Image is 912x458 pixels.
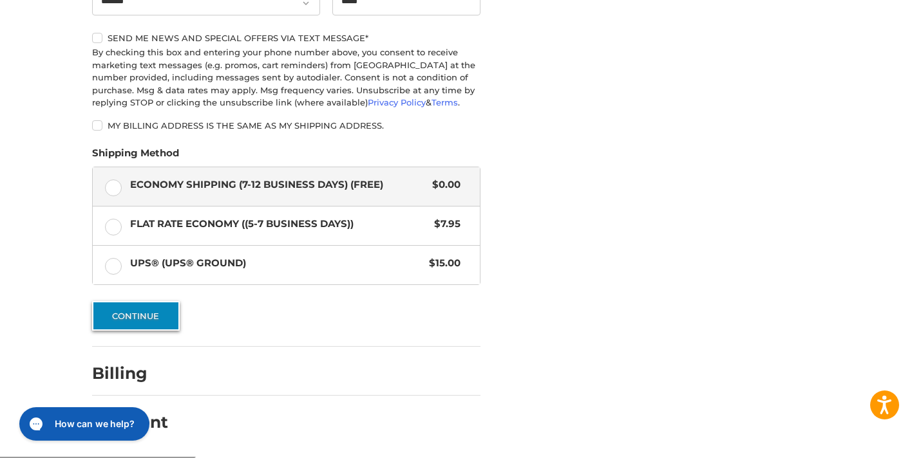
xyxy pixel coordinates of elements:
[423,256,461,271] span: $15.00
[92,363,167,383] h2: Billing
[426,178,461,192] span: $0.00
[92,301,180,331] button: Continue
[130,217,428,232] span: Flat Rate Economy ((5-7 Business Days))
[92,46,480,109] div: By checking this box and entering your phone number above, you consent to receive marketing text ...
[13,403,153,445] iframe: Gorgias live chat messenger
[92,33,480,43] label: Send me news and special offers via text message*
[368,97,426,107] a: Privacy Policy
[428,217,461,232] span: $7.95
[92,146,179,167] legend: Shipping Method
[92,120,480,131] label: My billing address is the same as my shipping address.
[130,256,423,271] span: UPS® (UPS® Ground)
[432,97,458,107] a: Terms
[130,178,426,192] span: Economy Shipping (7-12 Business Days) (Free)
